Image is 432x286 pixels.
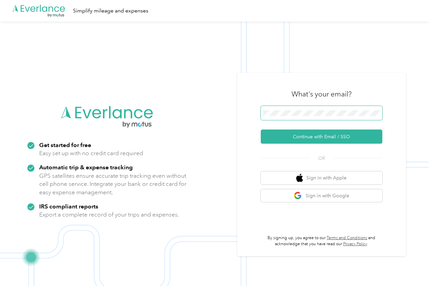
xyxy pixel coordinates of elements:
h3: What's your email? [291,89,352,99]
p: By signing up, you agree to our and acknowledge that you have read our . [261,235,382,247]
button: apple logoSign in with Apple [261,171,382,184]
a: Privacy Policy [343,241,367,247]
p: GPS satellites ensure accurate trip tracking even without cell phone service. Integrate your bank... [39,172,187,197]
button: google logoSign in with Google [261,189,382,202]
p: Export a complete record of your trips and expenses. [39,210,179,219]
button: Continue with Email / SSO [261,130,382,144]
img: apple logo [296,174,303,182]
div: Simplify mileage and expenses [73,7,148,15]
p: Easy set up with no credit card required [39,149,143,158]
strong: Automatic trip & expense tracking [39,164,133,171]
a: Terms and Conditions [327,235,367,240]
img: google logo [294,192,302,200]
strong: IRS compliant reports [39,203,98,210]
strong: Get started for free [39,141,91,148]
span: OR [310,155,333,162]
